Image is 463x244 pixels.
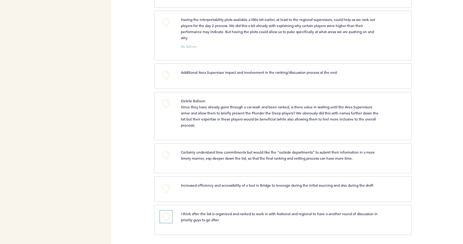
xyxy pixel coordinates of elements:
span: Having the interpretability plots available a little bit earlier, at least to the regional superv... [181,17,376,40]
span: Additional Area Supervisor impact and involvement in the ranking/discussion process at the end. [181,70,338,75]
span: Certainly understand time commitments but would like the “outside departments” to submit their in... [181,150,376,161]
span: I think after the list is organized and ranked to work in with National and regional to have a an... [181,211,378,222]
small: My Balloon [181,45,197,48]
span: Delete Balloon Since they have already gone through a car-wash and been ranked, is there value in... [181,98,379,127]
span: Increased efficiency and accessibility of a tool in Bridge to leverage during the initial sourcin... [181,183,373,188]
